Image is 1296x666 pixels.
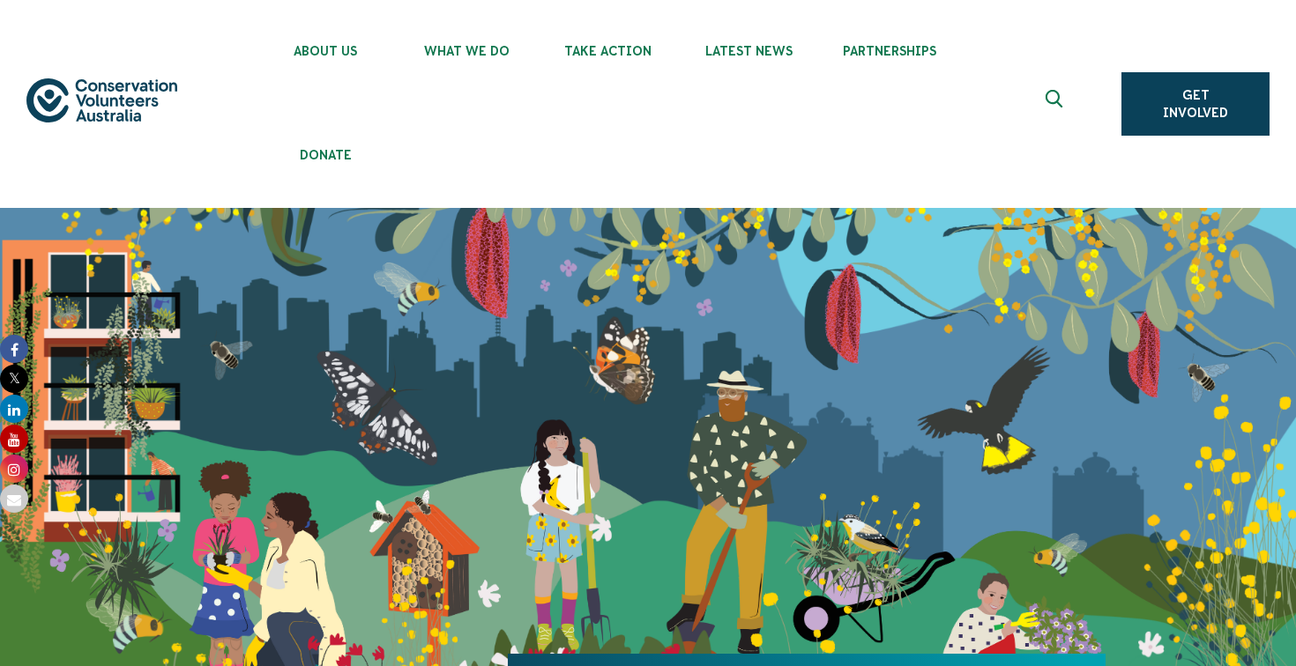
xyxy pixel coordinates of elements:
a: Get Involved [1121,72,1270,136]
span: Partnerships [819,44,960,58]
span: Latest News [678,44,819,58]
span: Expand search box [1046,90,1068,118]
span: Take Action [537,44,678,58]
span: What We Do [396,44,537,58]
img: logo.svg [26,78,177,122]
button: Expand search box Close search box [1035,83,1077,125]
span: Donate [255,148,396,162]
span: About Us [255,44,396,58]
